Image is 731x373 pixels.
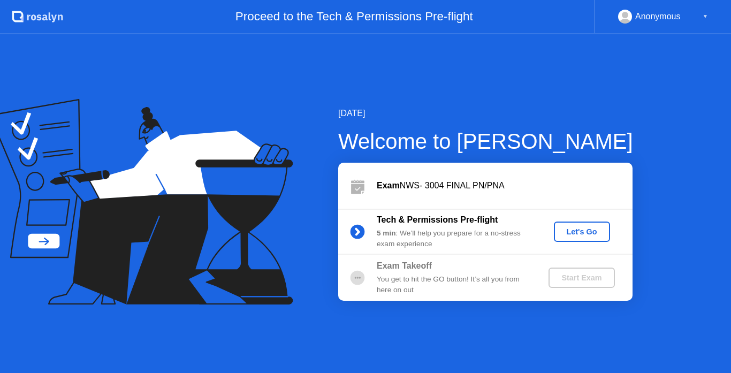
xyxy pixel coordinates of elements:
[377,215,498,224] b: Tech & Permissions Pre-flight
[377,261,432,270] b: Exam Takeoff
[338,107,633,120] div: [DATE]
[377,179,633,192] div: NWS- 3004 FINAL PN/PNA
[554,222,610,242] button: Let's Go
[553,273,610,282] div: Start Exam
[377,228,531,250] div: : We’ll help you prepare for a no-stress exam experience
[338,125,633,157] div: Welcome to [PERSON_NAME]
[377,181,400,190] b: Exam
[549,268,614,288] button: Start Exam
[377,274,531,296] div: You get to hit the GO button! It’s all you from here on out
[703,10,708,24] div: ▼
[558,227,606,236] div: Let's Go
[635,10,681,24] div: Anonymous
[377,229,396,237] b: 5 min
